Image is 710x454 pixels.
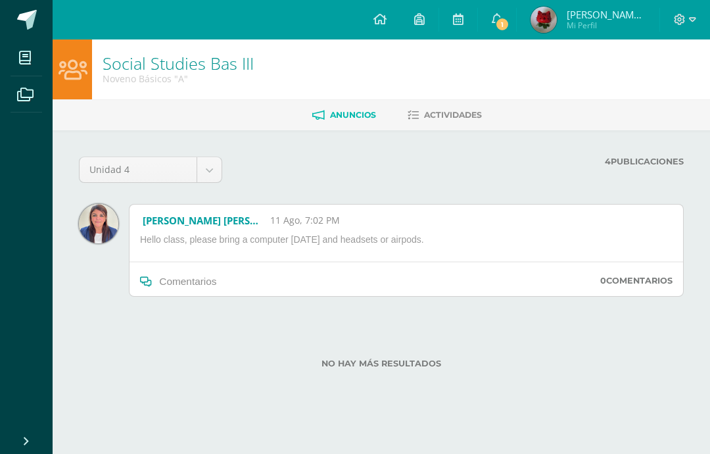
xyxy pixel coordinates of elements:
a: Actividades [408,105,482,126]
label: Publicaciones [335,157,684,166]
label: No hay más resultados [79,359,684,368]
span: Anuncios [330,110,376,120]
span: Actividades [424,110,482,120]
strong: 0 [600,276,606,286]
p: Hello class, please bring a computer [DATE] and headsets or airpods. [135,234,453,251]
img: 5d896099ce1ab16194988cf13304e6d9.png [79,204,118,243]
span: Unidad 4 [89,157,187,182]
span: [PERSON_NAME] [PERSON_NAME] [567,8,646,21]
img: 53bca0dbb1463a79da423530a0daa3ed.png [531,7,557,33]
strong: 4 [605,157,611,166]
a: Unidad 4 [80,157,222,182]
span: Comentarios [159,276,216,287]
div: Noveno Básicos 'A' [103,72,254,85]
a: Social Studies Bas III [103,52,254,74]
span: 11 Ago, 7:02 PM [270,214,340,227]
h1: Social Studies Bas III [103,54,254,72]
span: Mi Perfil [567,20,646,31]
a: Anuncios [312,105,376,126]
label: Comentarios [600,276,673,286]
span: 1 [495,17,509,32]
a: [PERSON_NAME] [PERSON_NAME] [143,214,265,227]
